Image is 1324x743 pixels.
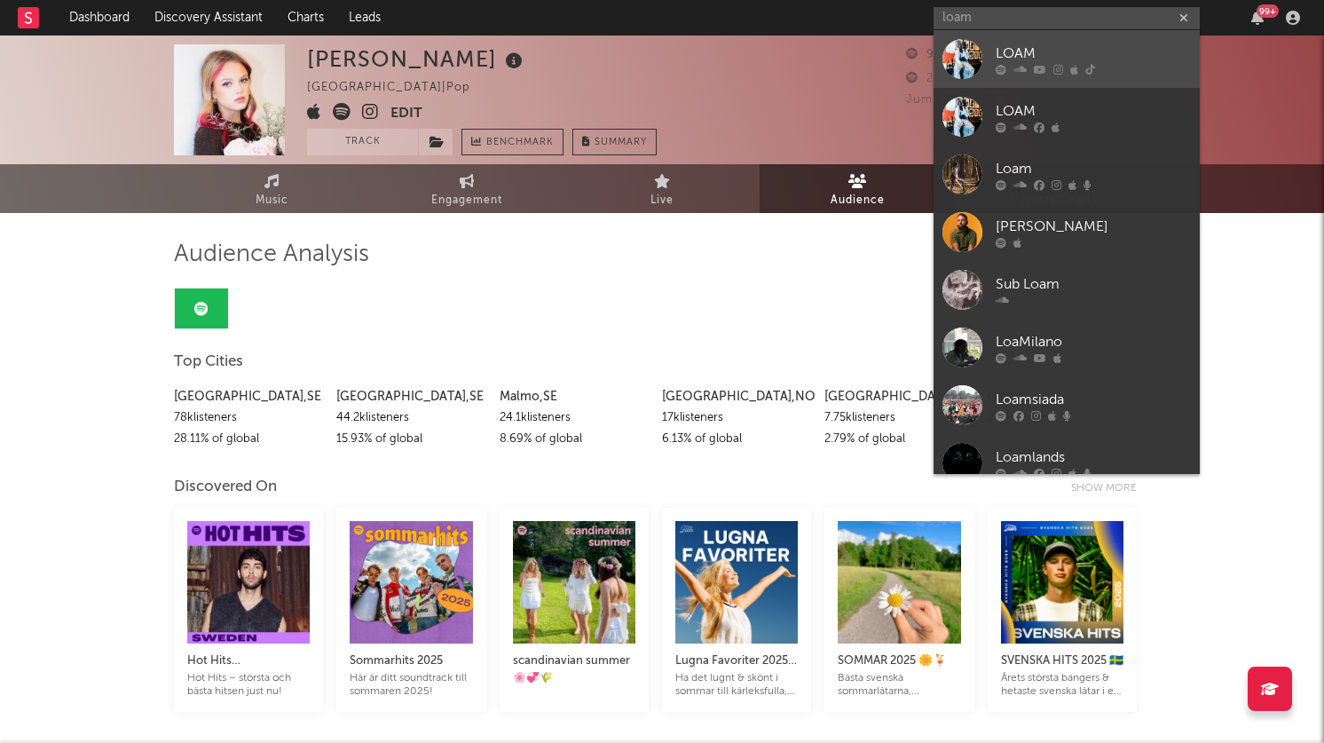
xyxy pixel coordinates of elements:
div: Lugna Favoriter 2025 💙 skön & mysig musik [675,651,798,672]
span: 9 529 [906,49,960,60]
div: 24.1k listeners [500,407,649,429]
span: Jump Score: 72.8 [906,94,1010,106]
div: Här är ditt soundtrack till sommaren 2025! [350,672,472,699]
a: Sommarhits 2025Här är ditt soundtrack till sommaren 2025! [350,633,472,699]
span: Audience Analysis [174,244,369,265]
div: 15.93 % of global [336,429,485,450]
div: Show more [1071,478,1150,499]
div: [GEOGRAPHIC_DATA] | Pop [307,77,491,99]
span: Engagement [431,190,502,211]
a: LOAM [934,30,1200,88]
div: Discovered On [174,477,277,498]
div: Hot Hits [GEOGRAPHIC_DATA] [187,651,310,672]
div: Loamlands [996,447,1191,468]
div: [GEOGRAPHIC_DATA] , NO [662,386,811,407]
div: Loamsiada [996,389,1191,410]
span: Top Cities [174,352,243,373]
div: [GEOGRAPHIC_DATA] , SE [824,386,973,407]
div: 8.69 % of global [500,429,649,450]
div: Bästa svenska sommarlåtarna, sommarklassikerna, hetaste sommarhitsen… summer, sol, semester, somm... [838,672,960,699]
div: [PERSON_NAME] [307,44,527,74]
div: 44.2k listeners [336,407,485,429]
a: Hot Hits [GEOGRAPHIC_DATA]Hot Hits – största och bästa hitsen just nu! [187,633,310,699]
a: Sub Loam [934,261,1200,319]
div: LOAM [996,100,1191,122]
div: 17k listeners [662,407,811,429]
a: Music [174,164,369,213]
input: Search for artists [934,7,1200,29]
div: 🌸💞🌾 [513,672,635,685]
div: scandinavian summer [513,651,635,672]
div: 6.13 % of global [662,429,811,450]
span: Summary [595,138,647,147]
div: Hot Hits – största och bästa hitsen just nu! [187,672,310,699]
div: LOAM [996,43,1191,64]
a: Loamsiada [934,376,1200,434]
button: Edit [390,103,422,125]
a: Audience [760,164,955,213]
div: [PERSON_NAME] [996,216,1191,237]
div: LoaMilano [996,331,1191,352]
a: Engagement [369,164,564,213]
div: SVENSKA HITS 2025 🇸🇪 [1001,651,1123,672]
a: Loamlands [934,434,1200,492]
div: Malmo , SE [500,386,649,407]
a: SVENSKA HITS 2025 🇸🇪Årets största bangers & hetaste svenska låtar i en skön blandning med 2000-ta... [1001,633,1123,699]
div: [GEOGRAPHIC_DATA] , SE [336,386,485,407]
span: Live [650,190,674,211]
a: [PERSON_NAME] [934,203,1200,261]
div: Sub Loam [996,273,1191,295]
div: 99 + [1257,4,1279,18]
div: 28.11 % of global [174,429,323,450]
div: 78k listeners [174,407,323,429]
button: 99+ [1251,11,1264,25]
span: Music [256,190,288,211]
div: Loam [996,158,1191,179]
div: 7.75k listeners [824,407,973,429]
a: Lugna Favoriter 2025 💙 skön & mysig musikHa det lugnt & skönt i sommar till kärleksfulla, klassis... [675,633,798,699]
a: Benchmark [461,129,563,155]
button: Summary [572,129,657,155]
div: SOMMAR 2025 🌼🍹 [838,651,960,672]
button: Track [307,129,418,155]
div: [GEOGRAPHIC_DATA] , SE [174,386,323,407]
div: Sommarhits 2025 [350,651,472,672]
div: 2.79 % of global [824,429,973,450]
span: Audience [831,190,885,211]
a: SOMMAR 2025 🌼🍹Bästa svenska sommarlåtarna, sommarklassikerna, hetaste sommarhitsen… summer, sol, ... [838,633,960,699]
span: Benchmark [486,132,554,154]
a: scandinavian summer🌸💞🌾 [513,633,635,685]
a: LoaMilano [934,319,1200,376]
div: Ha det lugnt & skönt i sommar till kärleksfulla, klassiska & svenska låtar & hits. Romantiska bal... [675,672,798,699]
a: Loam [934,146,1200,203]
a: LOAM [934,88,1200,146]
span: 277 479 Monthly Listeners [906,73,1084,84]
a: Live [564,164,760,213]
div: Årets största bangers & hetaste svenska låtar i en skön blandning med 2000-talets bästa [PERSON_N... [1001,672,1123,699]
